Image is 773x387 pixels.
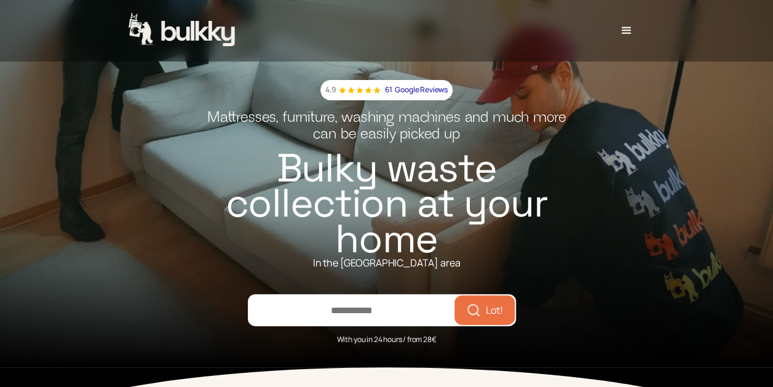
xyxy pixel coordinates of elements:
[313,257,460,269] div: In the [GEOGRAPHIC_DATA] area
[210,151,564,257] h1: Bulky waste collection at your home
[336,326,436,346] div: With you in 24 hours / from 28€
[385,84,392,97] p: 61
[457,298,512,322] button: Lot!
[207,110,566,151] h2: Mattresses, furniture, washing machines and much more can be easily picked up
[608,12,645,49] div: Menu
[325,84,336,97] p: 4,9
[129,13,237,49] a: Home
[486,305,503,315] span: Lot!
[395,84,448,97] p: Google Reviews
